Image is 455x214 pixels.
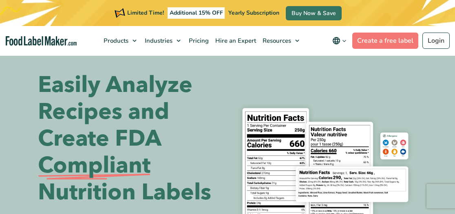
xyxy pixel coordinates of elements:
[286,6,342,20] a: Buy Now & Save
[422,33,450,49] a: Login
[38,152,150,179] span: Compliant
[127,9,164,17] span: Limited Time!
[186,37,210,45] span: Pricing
[352,33,418,49] a: Create a free label
[101,37,129,45] span: Products
[99,26,141,55] a: Products
[260,37,292,45] span: Resources
[141,26,185,55] a: Industries
[142,37,173,45] span: Industries
[168,7,225,19] span: Additional 15% OFF
[258,26,303,55] a: Resources
[228,9,279,17] span: Yearly Subscription
[185,26,211,55] a: Pricing
[213,37,257,45] span: Hire an Expert
[211,26,258,55] a: Hire an Expert
[38,72,221,206] h1: Easily Analyze Recipes and Create FDA Nutrition Labels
